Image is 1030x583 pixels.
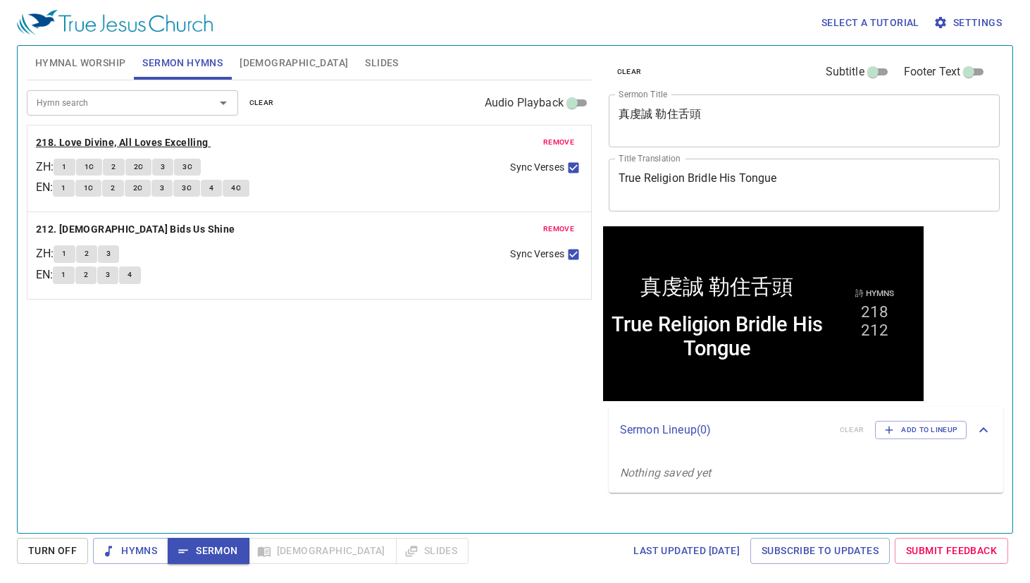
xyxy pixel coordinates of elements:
span: 3C [182,182,192,195]
button: remove [535,134,583,151]
span: 2C [134,161,144,173]
button: 2C [125,180,151,197]
span: Slides [365,54,398,72]
button: 3 [97,266,118,283]
span: 3 [106,247,111,260]
button: 1C [76,159,103,176]
span: Footer Text [904,63,961,80]
span: 4C [231,182,241,195]
span: 3 [161,161,165,173]
a: Submit Feedback [895,538,1008,564]
button: 1 [53,180,74,197]
button: 2 [76,245,97,262]
span: Subtitle [826,63,864,80]
span: 1C [84,182,94,195]
button: Add to Lineup [875,421,967,439]
button: Turn Off [17,538,88,564]
button: 2C [125,159,152,176]
button: 2 [102,180,123,197]
span: 4 [209,182,213,195]
button: Hymns [93,538,168,564]
span: clear [249,97,274,109]
span: 2 [111,182,115,195]
button: Settings [931,10,1007,36]
span: remove [543,223,574,235]
button: 1C [75,180,102,197]
span: 1 [61,182,66,195]
p: EN : [36,179,53,196]
span: Subscribe to Updates [762,542,879,560]
span: Add to Lineup [884,424,957,436]
span: 3 [106,269,110,281]
button: 2 [75,266,97,283]
button: 3 [98,245,119,262]
span: clear [617,66,642,78]
button: 3 [152,159,173,176]
button: clear [609,63,650,80]
p: ZH : [36,159,54,176]
iframe: from-child [603,226,924,401]
a: Subscribe to Updates [750,538,890,564]
button: 4 [201,180,222,197]
span: [DEMOGRAPHIC_DATA] [240,54,348,72]
button: 2 [103,159,124,176]
p: EN : [36,266,53,283]
b: 212. [DEMOGRAPHIC_DATA] Bids Us Shine [36,221,235,238]
span: Sync Verses [510,160,564,175]
i: Nothing saved yet [620,466,712,479]
span: 3 [160,182,164,195]
button: Open [213,93,233,113]
textarea: 真虔誠 勒住舌頭 [619,107,991,134]
p: ZH : [36,245,54,262]
span: 1 [62,161,66,173]
button: 3C [174,159,201,176]
div: Sermon Lineup(0)clearAdd to Lineup [609,407,1003,453]
b: 218. Love Divine, All Loves Excelling [36,134,209,152]
span: Hymnal Worship [35,54,126,72]
span: Last updated [DATE] [633,542,740,560]
span: 4 [128,269,132,281]
span: 3C [182,161,192,173]
button: remove [535,221,583,238]
img: True Jesus Church [17,10,213,35]
button: 3 [151,180,173,197]
a: Last updated [DATE] [628,538,745,564]
button: 4C [223,180,249,197]
button: 1 [54,159,75,176]
button: 212. [DEMOGRAPHIC_DATA] Bids Us Shine [36,221,237,238]
span: 2 [85,247,89,260]
button: 218. Love Divine, All Loves Excelling [36,134,211,152]
span: Sermon Hymns [142,54,223,72]
span: 2 [111,161,116,173]
span: 1 [62,247,66,260]
button: 1 [53,266,74,283]
button: clear [241,94,283,111]
span: remove [543,136,574,149]
button: Select a tutorial [816,10,925,36]
span: 1 [61,269,66,281]
button: 4 [119,266,140,283]
p: Sermon Lineup ( 0 ) [620,422,829,438]
span: Select a tutorial [821,14,919,32]
button: 1 [54,245,75,262]
span: Audio Playback [485,94,564,111]
span: 2 [84,269,88,281]
span: Sermon [179,542,237,560]
button: Sermon [168,538,249,564]
span: Sync Verses [510,247,564,262]
span: 2C [133,182,143,195]
span: Turn Off [28,542,77,560]
textarea: True Religion Bridle His Tongue [619,171,991,198]
button: 3C [173,180,200,197]
span: Hymns [104,542,157,560]
span: 1C [85,161,94,173]
span: Settings [936,14,1002,32]
span: Submit Feedback [906,542,997,560]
